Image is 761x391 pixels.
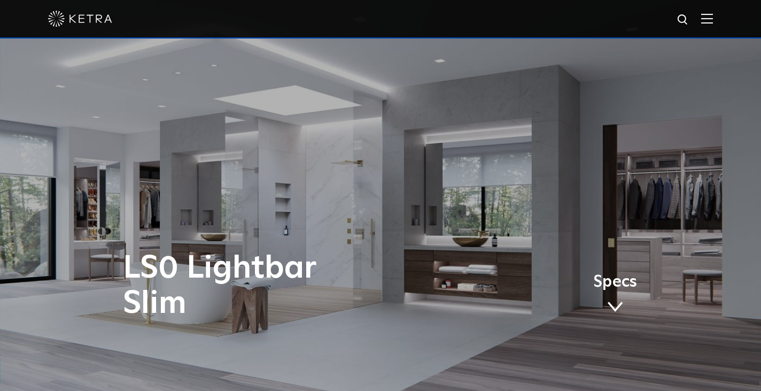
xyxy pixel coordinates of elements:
img: Hamburger%20Nav.svg [701,13,713,24]
img: search icon [677,13,690,27]
a: Specs [593,274,637,316]
span: Specs [593,274,637,290]
img: ketra-logo-2019-white [48,11,112,27]
h1: LS0 Lightbar Slim [123,251,425,321]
